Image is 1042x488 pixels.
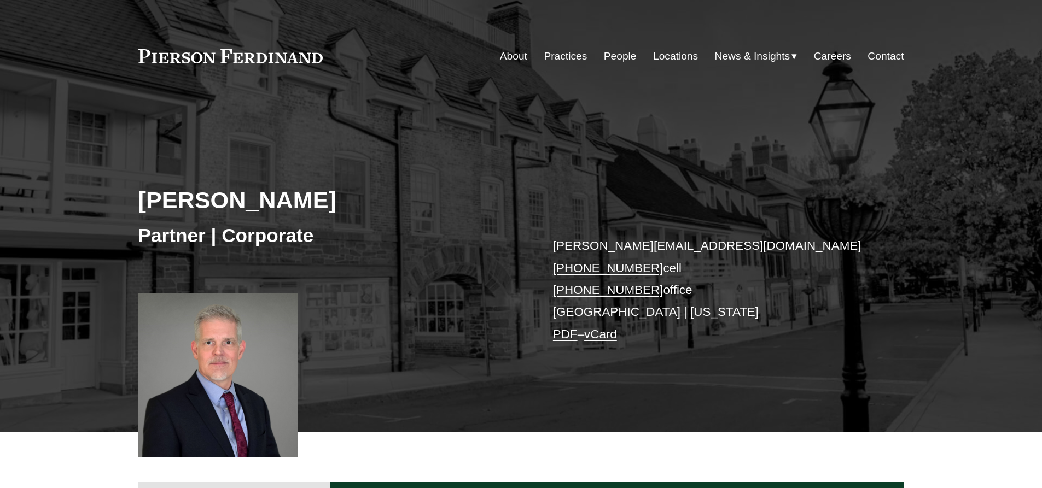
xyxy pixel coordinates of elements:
a: Careers [814,46,851,67]
a: [PERSON_NAME][EMAIL_ADDRESS][DOMAIN_NAME] [553,239,861,252]
a: Practices [544,46,587,67]
a: vCard [584,327,617,341]
a: folder dropdown [715,46,797,67]
a: PDF [553,327,578,341]
a: About [500,46,527,67]
p: cell office [GEOGRAPHIC_DATA] | [US_STATE] – [553,235,872,345]
a: People [604,46,637,67]
a: Contact [868,46,904,67]
h2: [PERSON_NAME] [138,186,521,214]
a: [PHONE_NUMBER] [553,261,663,275]
span: News & Insights [715,47,790,66]
a: Locations [653,46,698,67]
a: [PHONE_NUMBER] [553,283,663,297]
h3: Partner | Corporate [138,224,521,248]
